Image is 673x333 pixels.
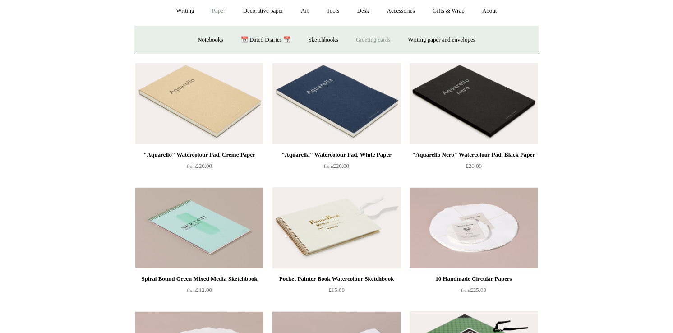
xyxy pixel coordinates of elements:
[272,187,401,268] img: Pocket Painter Book Watercolour Sketchbook
[412,149,535,160] div: "Aquarello Nero" Watercolour Pad, Black Paper
[138,273,261,284] div: Spiral Bound Green Mixed Media Sketchbook
[324,164,333,169] span: from
[135,149,263,186] a: "Aquarello" Watercolour Pad, Creme Paper from£20.00
[410,63,538,144] a: "Aquarello Nero" Watercolour Pad, Black Paper "Aquarello Nero" Watercolour Pad, Black Paper
[187,164,196,169] span: from
[272,187,401,268] a: Pocket Painter Book Watercolour Sketchbook Pocket Painter Book Watercolour Sketchbook
[135,63,263,144] a: "Aquarello" Watercolour Pad, Creme Paper "Aquarello" Watercolour Pad, Creme Paper
[461,287,486,293] span: £25.00
[400,28,484,52] a: Writing paper and envelopes
[135,187,263,268] a: Spiral Bound Green Mixed Media Sketchbook Spiral Bound Green Mixed Media Sketchbook
[135,273,263,310] a: Spiral Bound Green Mixed Media Sketchbook from£12.00
[233,28,299,52] a: 📆 Dated Diaries 📆
[324,162,349,169] span: £20.00
[187,288,196,293] span: from
[328,287,345,293] span: £15.00
[412,273,535,284] div: 10 Handmade Circular Papers
[410,273,538,310] a: 10 Handmade Circular Papers from£25.00
[187,287,212,293] span: £12.00
[410,63,538,144] img: "Aquarello Nero" Watercolour Pad, Black Paper
[189,28,231,52] a: Notebooks
[272,63,401,144] img: "Aquarella" Watercolour Pad, White Paper
[410,149,538,186] a: "Aquarello Nero" Watercolour Pad, Black Paper £20.00
[300,28,346,52] a: Sketchbooks
[135,63,263,144] img: "Aquarello" Watercolour Pad, Creme Paper
[187,162,212,169] span: £20.00
[466,162,482,169] span: £20.00
[138,149,261,160] div: "Aquarello" Watercolour Pad, Creme Paper
[348,28,398,52] a: Greeting cards
[275,149,398,160] div: "Aquarella" Watercolour Pad, White Paper
[275,273,398,284] div: Pocket Painter Book Watercolour Sketchbook
[272,273,401,310] a: Pocket Painter Book Watercolour Sketchbook £15.00
[135,187,263,268] img: Spiral Bound Green Mixed Media Sketchbook
[410,187,538,268] a: 10 Handmade Circular Papers 10 Handmade Circular Papers
[410,187,538,268] img: 10 Handmade Circular Papers
[272,149,401,186] a: "Aquarella" Watercolour Pad, White Paper from£20.00
[461,288,470,293] span: from
[272,63,401,144] a: "Aquarella" Watercolour Pad, White Paper "Aquarella" Watercolour Pad, White Paper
